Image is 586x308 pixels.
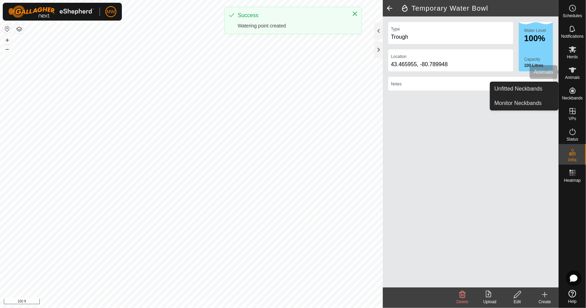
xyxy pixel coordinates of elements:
[504,299,531,305] div: Edit
[564,178,581,182] span: Heatmap
[568,117,576,121] span: VPs
[524,28,546,33] label: Water Level
[401,4,559,12] h2: Temporary Water Bowl
[238,22,345,29] div: Watering point created
[524,62,553,69] label: 100 Litres
[107,8,115,15] span: MW
[391,81,402,87] label: Notes
[457,299,469,304] span: Delete
[350,9,360,19] button: Close
[524,34,553,43] div: 100%
[391,54,406,60] label: Location
[531,299,559,305] div: Create
[561,34,584,38] span: Notifications
[562,96,583,100] span: Neckbands
[164,299,190,305] a: Privacy Policy
[565,75,580,80] span: Animals
[567,55,578,59] span: Herds
[198,299,218,305] a: Contact Us
[568,299,577,304] span: Help
[391,60,510,69] div: 43.465955, -80.789948
[8,5,94,18] img: Gallagher Logo
[490,96,558,110] a: Monitor Neckbands
[566,137,578,141] span: Status
[568,158,576,162] span: Infra
[494,85,542,93] span: Unfitted Neckbands
[3,36,11,44] button: +
[3,45,11,53] button: –
[15,25,23,33] button: Map Layers
[476,299,504,305] div: Upload
[3,25,11,33] button: Reset Map
[559,287,586,306] a: Help
[391,33,510,41] div: Trough
[391,26,400,32] label: Type
[490,82,558,96] a: Unfitted Neckbands
[563,14,582,18] span: Schedules
[524,56,553,62] label: Capacity
[238,11,345,20] div: Success
[494,99,542,107] span: Monitor Neckbands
